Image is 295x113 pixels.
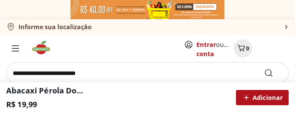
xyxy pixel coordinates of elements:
[234,39,252,58] button: Carrinho
[6,99,37,110] p: R$ 19,99
[246,45,249,52] span: 0
[31,40,57,55] img: Hortifruti
[6,39,25,58] button: Menu
[264,68,283,78] button: Submit Search
[18,23,92,31] b: Informe sua localização
[6,62,289,84] input: search
[236,90,289,105] button: Adicionar
[6,85,85,96] h2: Abacaxi Pérola Doce Mel
[196,40,216,49] a: Entrar
[196,40,231,58] span: ou
[242,93,283,102] span: Adicionar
